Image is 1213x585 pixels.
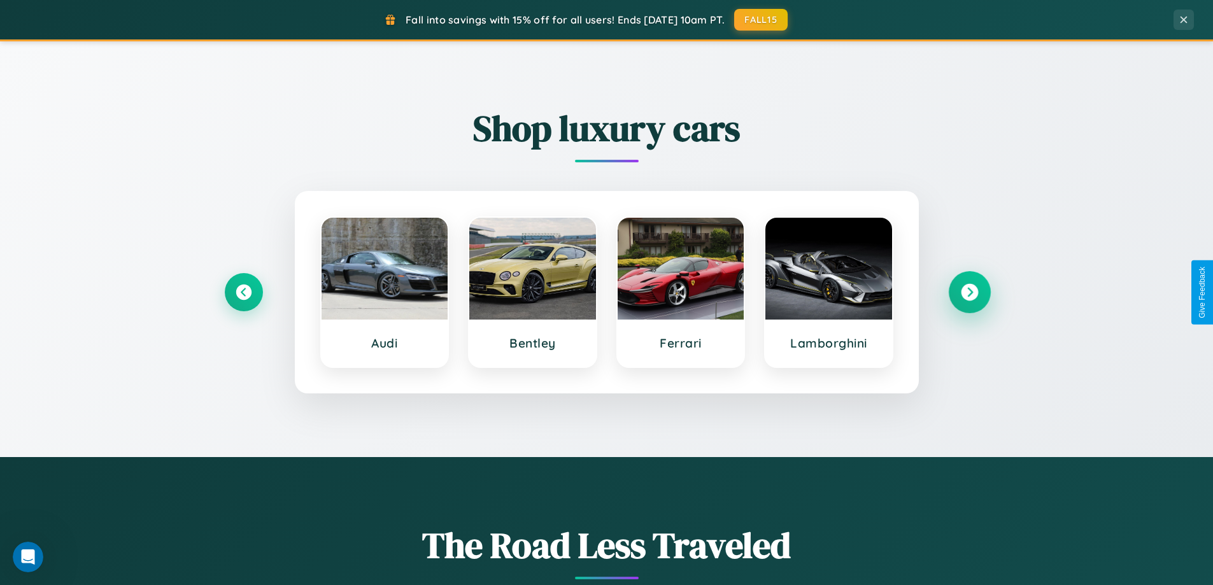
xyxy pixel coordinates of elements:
[482,335,583,351] h3: Bentley
[734,9,788,31] button: FALL15
[13,542,43,572] iframe: Intercom live chat
[1198,267,1207,318] div: Give Feedback
[225,104,989,153] h2: Shop luxury cars
[778,335,879,351] h3: Lamborghini
[334,335,436,351] h3: Audi
[406,13,725,26] span: Fall into savings with 15% off for all users! Ends [DATE] 10am PT.
[630,335,732,351] h3: Ferrari
[225,521,989,570] h1: The Road Less Traveled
